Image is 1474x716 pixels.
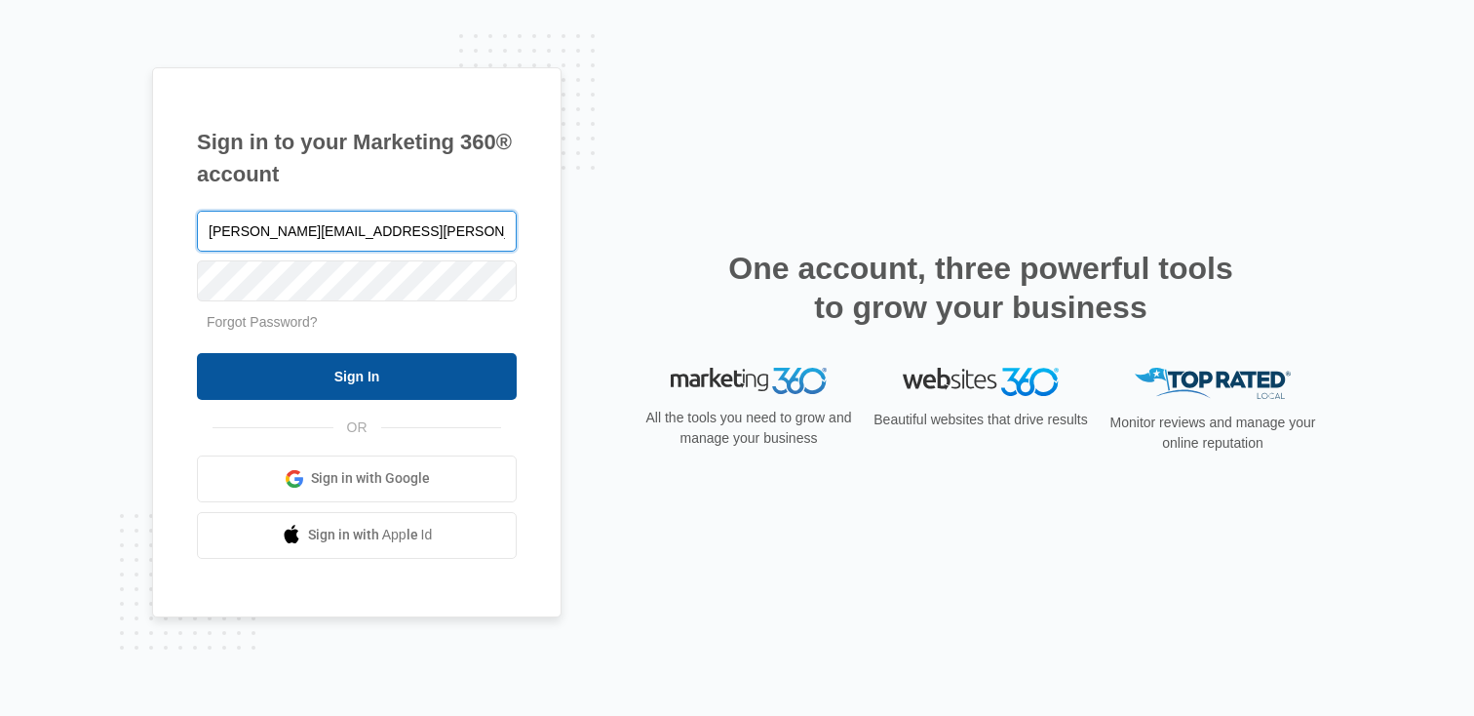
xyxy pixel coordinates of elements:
img: Marketing 360 [671,368,827,395]
h1: Sign in to your Marketing 360® account [197,126,517,190]
a: Sign in with Google [197,456,517,502]
h2: One account, three powerful tools to grow your business [722,249,1239,327]
a: Sign in with Apple Id [197,512,517,559]
img: Websites 360 [903,368,1059,396]
img: Top Rated Local [1135,368,1291,400]
input: Email [197,211,517,252]
span: Sign in with Google [311,468,430,489]
p: All the tools you need to grow and manage your business [640,408,858,449]
span: OR [333,418,381,438]
p: Monitor reviews and manage your online reputation [1104,413,1322,454]
p: Beautiful websites that drive results [872,410,1090,430]
span: Sign in with Apple Id [308,525,433,545]
a: Forgot Password? [207,314,318,330]
input: Sign In [197,353,517,400]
